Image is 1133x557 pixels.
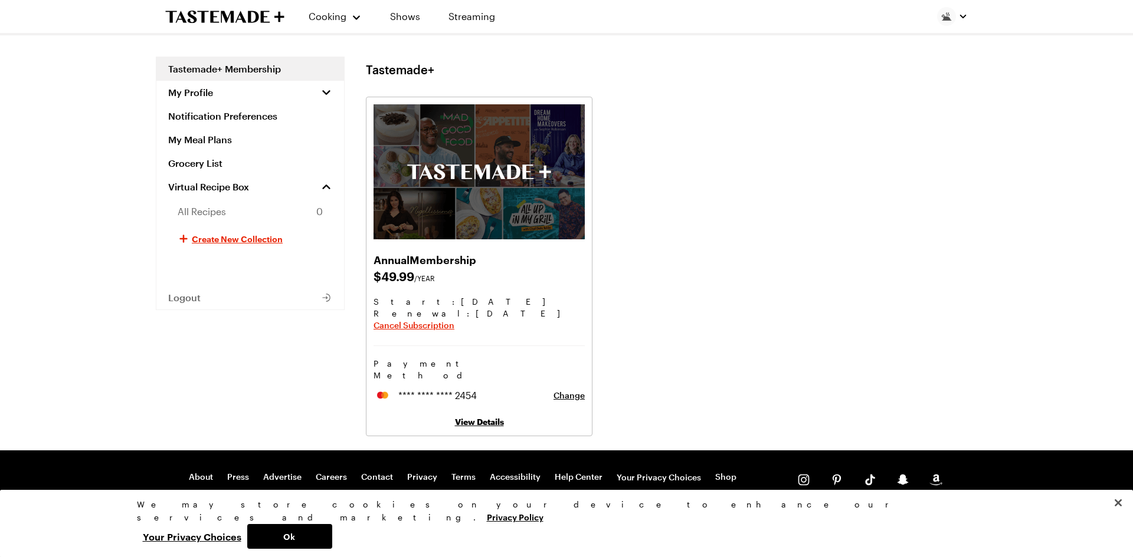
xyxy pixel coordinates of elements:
button: Create New Collection [156,225,344,253]
h2: Annual Membership [374,251,585,268]
a: Shop [715,472,736,483]
nav: Footer [189,472,736,483]
button: Cooking [308,2,362,31]
a: More information about your privacy, opens in a new tab [487,511,543,522]
img: mastercard logo [374,390,391,401]
h1: Tastemade+ [366,62,434,77]
span: All Recipes [178,205,226,219]
a: About [189,472,213,483]
img: Profile picture [937,7,956,26]
a: Accessibility [490,472,541,483]
div: We may store cookies on your device to enhance our services and marketing. [137,498,987,524]
button: Ok [247,524,332,549]
span: $ 49.99 [374,268,585,284]
a: Grocery List [156,151,344,175]
button: Logout [156,286,344,309]
button: Change [554,390,585,401]
span: 0 [316,205,323,219]
a: Advertise [263,472,302,483]
div: Privacy [137,498,987,549]
a: My Meal Plans [156,128,344,151]
a: Contact [361,472,393,483]
a: Tastemade+ Membership [156,57,344,81]
a: Notification Preferences [156,104,344,128]
span: Renewal : [DATE] [374,308,585,319]
button: Profile picture [937,7,968,26]
span: Start: [DATE] [374,296,585,308]
a: All Recipes0 [156,199,344,225]
button: Your Privacy Choices [617,472,701,483]
a: View Details [455,417,504,427]
span: /YEAR [414,274,435,282]
span: Logout [168,292,201,304]
a: Careers [316,472,347,483]
button: Cancel Subscription [374,319,454,331]
button: Your Privacy Choices [137,524,247,549]
span: Create New Collection [192,233,283,245]
button: My Profile [156,81,344,104]
button: Close [1105,490,1131,516]
a: Terms [451,472,476,483]
span: Cooking [309,11,346,22]
a: To Tastemade Home Page [165,10,284,24]
a: Help Center [555,472,602,483]
a: Press [227,472,249,483]
h3: Payment Method [374,358,585,381]
span: My Profile [168,87,213,98]
a: Virtual Recipe Box [156,175,344,199]
span: Virtual Recipe Box [168,181,249,193]
a: Privacy [407,472,437,483]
